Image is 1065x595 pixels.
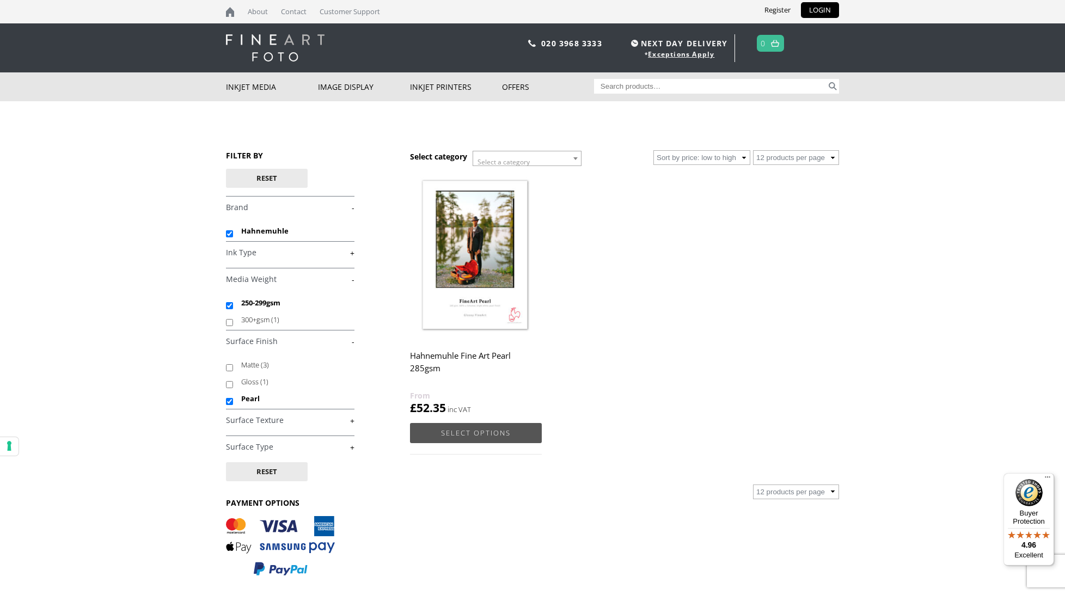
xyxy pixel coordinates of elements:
[594,79,827,94] input: Search products…
[241,390,344,407] label: Pearl
[410,72,502,101] a: Inkjet Printers
[410,400,446,415] bdi: 52.35
[1003,473,1054,566] button: Trusted Shops TrustmarkBuyer Protection4.96Excellent
[653,150,750,165] select: Shop order
[241,373,344,390] label: Gloss
[226,34,325,62] img: logo-white.svg
[410,423,542,443] a: Select options for “Hahnemuhle Fine Art Pearl 285gsm”
[226,498,354,508] h3: PAYMENT OPTIONS
[631,40,638,47] img: time.svg
[410,346,542,389] h2: Hahnemuhle Fine Art Pearl 285gsm
[241,295,344,311] label: 250-299gsm
[478,157,530,167] span: Select a category
[801,2,839,18] a: LOGIN
[226,150,354,161] h3: FILTER BY
[226,330,354,352] h4: Surface Finish
[541,38,602,48] a: 020 3968 3333
[226,248,354,258] a: +
[226,409,354,431] h4: Surface Texture
[761,35,766,51] a: 0
[1003,509,1054,525] p: Buyer Protection
[226,72,318,101] a: Inkjet Media
[226,196,354,218] h4: Brand
[226,268,354,290] h4: Media Weight
[528,40,536,47] img: phone.svg
[410,400,417,415] span: £
[226,274,354,285] a: -
[1015,479,1043,506] img: Trusted Shops Trustmark
[271,315,279,324] span: (1)
[756,2,799,18] a: Register
[226,462,308,481] button: Reset
[226,203,354,213] a: -
[226,442,354,452] a: +
[1003,551,1054,560] p: Excellent
[241,311,344,328] label: 300+gsm
[261,360,269,370] span: (3)
[226,516,335,576] img: PAYMENT OPTIONS
[771,40,779,47] img: basket.svg
[410,151,467,162] h3: Select category
[502,72,594,101] a: Offers
[628,37,727,50] span: NEXT DAY DELIVERY
[1041,473,1054,486] button: Menu
[226,169,308,188] button: Reset
[410,174,542,416] a: Hahnemuhle Fine Art Pearl 285gsm £52.35
[226,435,354,457] h4: Surface Type
[226,241,354,263] h4: Ink Type
[318,72,410,101] a: Image Display
[241,357,344,373] label: Matte
[260,377,268,387] span: (1)
[1021,541,1036,549] span: 4.96
[241,223,344,240] label: Hahnemuhle
[410,174,542,339] img: Hahnemuhle Fine Art Pearl 285gsm
[648,50,714,59] a: Exceptions Apply
[226,336,354,347] a: -
[827,79,839,94] button: Search
[226,415,354,426] a: +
